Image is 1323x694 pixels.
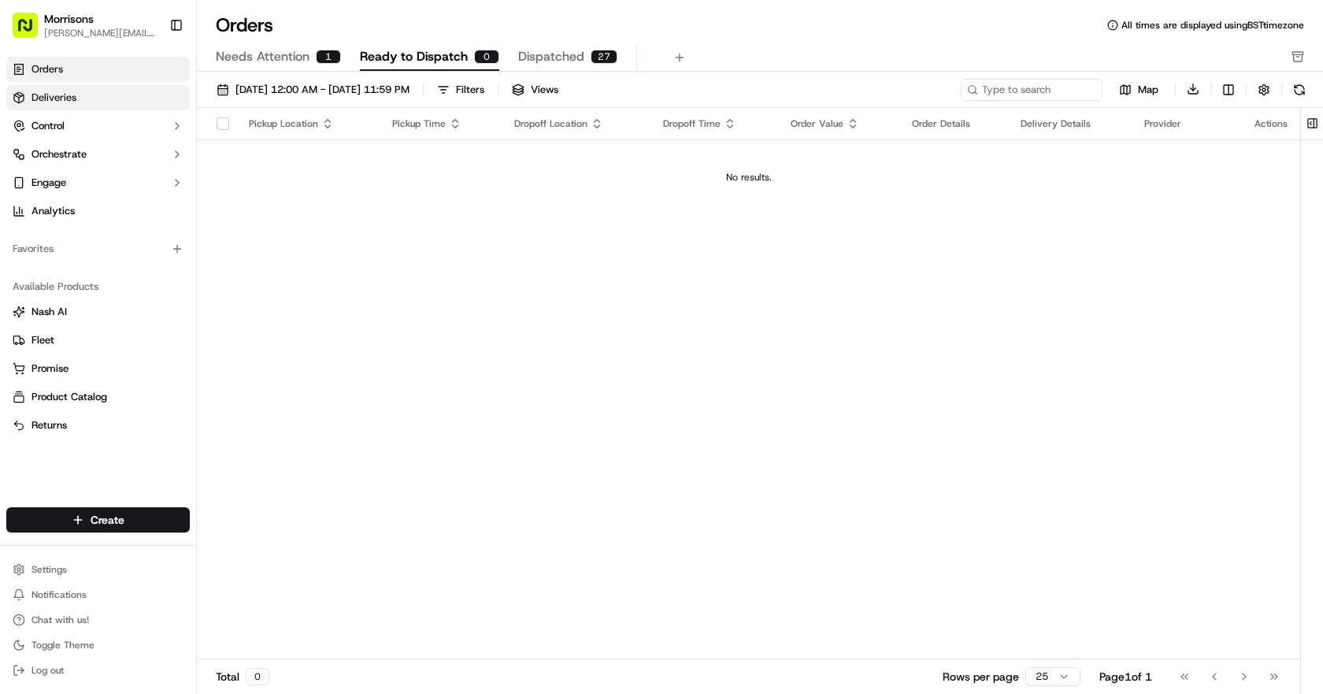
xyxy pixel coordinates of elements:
div: Delivery Details [1021,117,1119,130]
img: 1736555255976-a54dd68f-1ca7-489b-9aae-adbdc363a1c4 [16,150,44,179]
p: Rows per page [943,669,1019,685]
div: No results. [203,171,1294,184]
span: Dispatched [518,47,584,66]
button: Control [6,113,190,139]
span: Orders [31,62,63,76]
a: Deliveries [6,85,190,110]
button: Log out [6,659,190,681]
div: Dropoff Time [663,117,765,130]
span: Engage [31,176,66,190]
span: Analytics [31,204,75,218]
a: Orders [6,57,190,82]
a: Powered byPylon [111,266,191,279]
span: Chat with us! [31,614,89,626]
span: Deliveries [31,91,76,105]
a: Fleet [13,333,183,347]
button: [DATE] 12:00 AM - [DATE] 11:59 PM [209,79,417,101]
span: API Documentation [149,228,253,244]
button: Toggle Theme [6,634,190,656]
span: Ready to Dispatch [360,47,468,66]
div: Order Details [912,117,995,130]
span: Nash AI [31,305,67,319]
div: Total [216,668,269,685]
button: Refresh [1288,79,1310,101]
span: Product Catalog [31,390,107,404]
p: Welcome 👋 [16,63,287,88]
div: Available Products [6,274,190,299]
span: Knowledge Base [31,228,120,244]
button: Views [505,79,565,101]
div: 💻 [133,230,146,243]
span: Returns [31,418,67,432]
span: Settings [31,563,67,576]
span: Fleet [31,333,54,347]
button: [PERSON_NAME][EMAIL_ADDRESS][PERSON_NAME][DOMAIN_NAME] [44,27,157,39]
span: Create [91,512,124,528]
div: 0 [246,668,269,685]
a: Nash AI [13,305,183,319]
input: Got a question? Start typing here... [41,102,283,118]
a: Product Catalog [13,390,183,404]
span: Promise [31,362,69,376]
div: Filters [456,83,484,97]
div: Dropoff Location [514,117,637,130]
img: Nash [16,16,47,47]
button: Settings [6,559,190,581]
button: Orchestrate [6,142,190,167]
div: Pickup Time [392,117,490,130]
span: Orchestrate [31,147,87,161]
span: [DATE] 12:00 AM - [DATE] 11:59 PM [235,83,409,97]
input: Type to search [961,79,1102,101]
button: Promise [6,356,190,381]
div: 27 [591,50,617,64]
a: Analytics [6,199,190,224]
button: Create [6,507,190,533]
div: Pickup Location [249,117,367,130]
button: Morrisons[PERSON_NAME][EMAIL_ADDRESS][PERSON_NAME][DOMAIN_NAME] [6,6,163,44]
button: Start new chat [268,155,287,174]
span: Log out [31,664,64,677]
button: Notifications [6,584,190,606]
button: Engage [6,170,190,195]
button: Map [1109,80,1169,99]
div: We're available if you need us! [54,166,199,179]
div: 0 [474,50,499,64]
span: Pylon [157,267,191,279]
a: Promise [13,362,183,376]
button: Fleet [6,328,190,353]
span: Control [31,119,65,133]
span: Map [1138,83,1158,97]
button: Morrisons [44,11,94,27]
button: Returns [6,413,190,438]
span: Views [531,83,558,97]
button: Product Catalog [6,384,190,410]
div: Favorites [6,236,190,262]
a: 💻API Documentation [127,222,259,251]
div: 1 [316,50,341,64]
div: Actions [1254,117,1288,130]
div: Page 1 of 1 [1099,669,1152,685]
div: 📗 [16,230,28,243]
span: Toggle Theme [31,639,94,651]
a: Returns [13,418,183,432]
span: All times are displayed using BST timezone [1121,19,1304,32]
button: Chat with us! [6,609,190,631]
h1: Orders [216,13,273,38]
button: Filters [430,79,491,101]
span: Needs Attention [216,47,309,66]
div: Start new chat [54,150,258,166]
div: Provider [1144,117,1229,130]
a: 📗Knowledge Base [9,222,127,251]
span: Notifications [31,588,87,601]
div: Order Value [791,117,887,130]
button: Nash AI [6,299,190,325]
